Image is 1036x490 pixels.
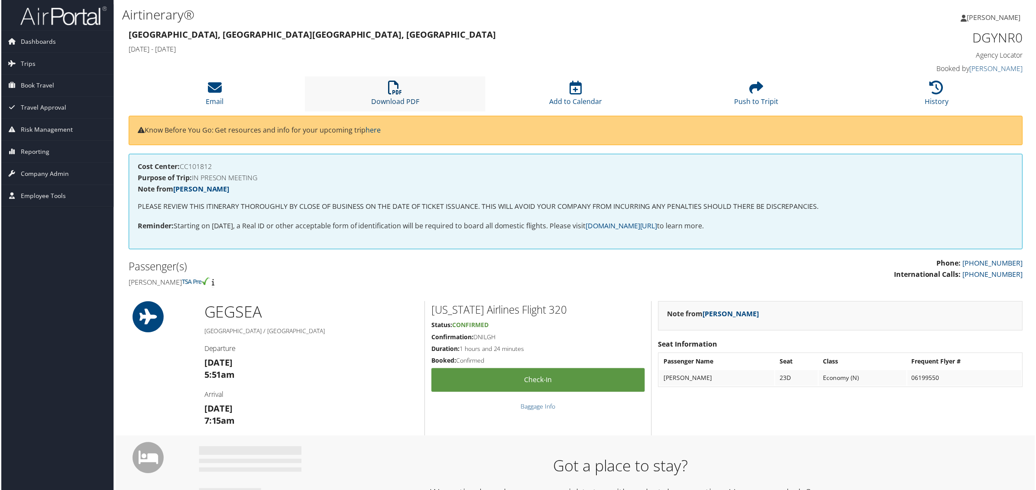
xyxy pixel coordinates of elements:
a: [PERSON_NAME] [971,64,1024,73]
strong: [DATE] [204,358,232,370]
h4: IN PRESON MEETING [137,175,1015,182]
strong: International Calls: [895,270,962,280]
td: 23D [776,371,819,387]
strong: [GEOGRAPHIC_DATA], [GEOGRAPHIC_DATA] [GEOGRAPHIC_DATA], [GEOGRAPHIC_DATA] [128,29,496,40]
a: Add to Calendar [550,86,602,107]
span: Book Travel [19,75,53,97]
h4: [PERSON_NAME] [128,278,570,288]
h4: Agency Locator [810,50,1024,60]
span: Risk Management [19,119,71,141]
span: Reporting [19,141,48,163]
strong: 5:51am [204,370,234,382]
a: [PHONE_NUMBER] [964,270,1024,280]
h4: [DATE] - [DATE] [128,44,797,54]
th: Class [820,355,908,370]
img: tsa-precheck.png [181,278,209,286]
h5: 1 hours and 24 minutes [431,345,645,354]
h4: Departure [204,344,418,354]
h1: GEG SEA [204,302,418,324]
strong: Booked: [431,357,456,366]
p: Know Before You Go: Get resources and info for your upcoming trip [137,125,1015,136]
th: Frequent Flyer # [909,355,1023,370]
a: [PERSON_NAME] [703,310,760,319]
a: Push to Tripit [735,86,779,107]
a: Download PDF [371,86,419,107]
a: [PHONE_NUMBER] [964,259,1024,269]
a: Check-in [431,369,645,393]
a: [PERSON_NAME] [962,4,1031,30]
strong: Duration: [431,345,460,354]
h4: Booked by [810,64,1024,73]
span: Confirmed [452,321,489,330]
strong: Note from [137,185,229,194]
td: [PERSON_NAME] [660,371,775,387]
strong: Purpose of Trip: [137,173,191,183]
strong: Status: [431,321,452,330]
a: here [366,126,381,135]
strong: Phone: [938,259,962,269]
span: Company Admin [19,163,68,185]
img: airportal-logo.png [19,6,106,26]
p: Starting on [DATE], a Real ID or other acceptable form of identification will be required to boar... [137,221,1015,233]
td: 06199550 [909,371,1023,387]
a: [PERSON_NAME] [172,185,229,194]
h4: Arrival [204,391,418,400]
h5: [GEOGRAPHIC_DATA] / [GEOGRAPHIC_DATA] [204,328,418,336]
span: Travel Approval [19,97,65,119]
h5: DNILGH [431,334,645,342]
p: PLEASE REVIEW THIS ITINERARY THOROUGHLY BY CLOSE OF BUSINESS ON THE DATE OF TICKET ISSUANCE. THIS... [137,201,1015,213]
strong: 7:15am [204,416,234,428]
span: Trips [19,53,34,75]
th: Passenger Name [660,355,775,370]
a: Email [205,86,223,107]
strong: Confirmation: [431,334,473,342]
strong: [DATE] [204,404,232,415]
h4: CC101812 [137,163,1015,170]
span: Employee Tools [19,185,65,207]
strong: Reminder: [137,222,173,231]
h1: DGYNR0 [810,29,1024,47]
h2: Passenger(s) [128,260,570,275]
a: History [926,86,950,107]
th: Seat [776,355,819,370]
span: [PERSON_NAME] [968,13,1022,22]
strong: Seat Information [659,340,718,350]
td: Economy (N) [820,371,908,387]
a: [DOMAIN_NAME][URL] [586,222,658,231]
h5: Confirmed [431,357,645,366]
strong: Cost Center: [137,162,179,172]
h2: [US_STATE] Airlines Flight 320 [431,303,645,318]
a: Baggage Info [521,403,556,412]
strong: Note from [668,310,760,319]
h1: Airtinerary® [121,6,728,24]
span: Dashboards [19,31,55,52]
